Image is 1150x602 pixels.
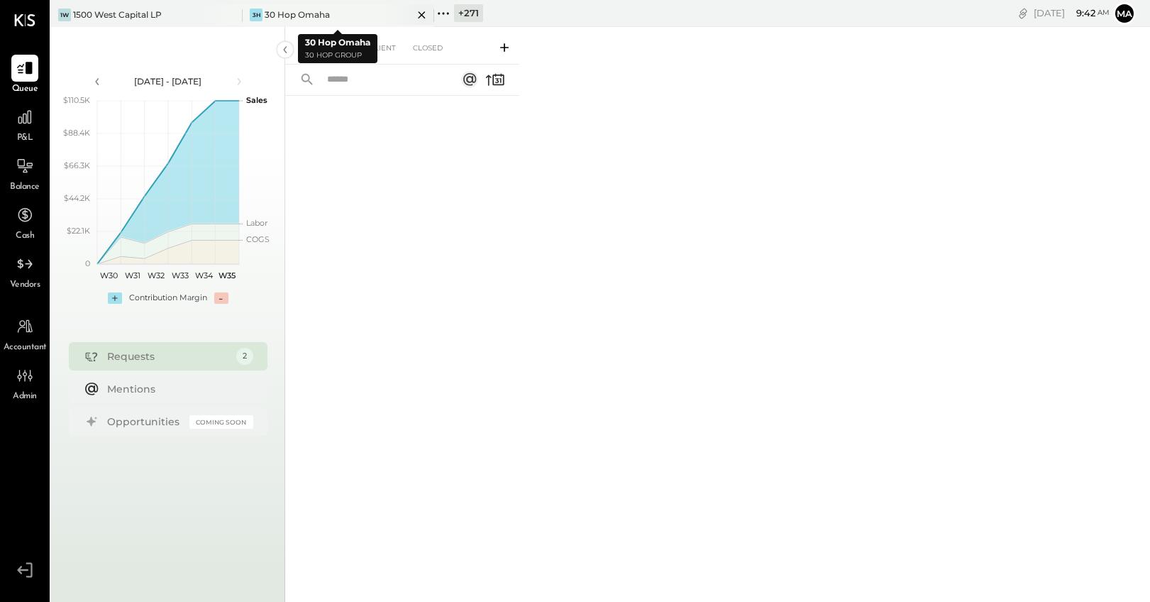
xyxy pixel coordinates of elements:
[194,270,213,280] text: W34
[85,258,90,268] text: 0
[305,50,370,62] p: 30 Hop Group
[305,37,370,48] b: 30 Hop Omaha
[17,132,33,145] span: P&L
[107,382,246,396] div: Mentions
[1,251,49,292] a: Vendors
[246,95,267,105] text: Sales
[250,9,262,21] div: 3H
[107,349,229,363] div: Requests
[1,104,49,145] a: P&L
[1,202,49,243] a: Cash
[1,153,49,194] a: Balance
[108,75,228,87] div: [DATE] - [DATE]
[246,218,267,228] text: Labor
[219,270,236,280] text: W35
[406,41,450,55] div: Closed
[129,292,207,304] div: Contribution Margin
[100,270,118,280] text: W30
[10,279,40,292] span: Vendors
[246,234,270,244] text: COGS
[64,160,90,170] text: $66.3K
[189,415,253,429] div: Coming Soon
[265,9,330,21] div: 30 Hop Omaha
[107,415,182,429] div: Opportunities
[1,362,49,403] a: Admin
[16,230,34,243] span: Cash
[63,128,90,138] text: $88.4K
[4,341,47,354] span: Accountant
[1,313,49,354] a: Accountant
[1034,6,1110,20] div: [DATE]
[58,9,71,21] div: 1W
[13,390,37,403] span: Admin
[1113,2,1136,25] button: Ma
[12,83,38,96] span: Queue
[64,193,90,203] text: $44.2K
[171,270,188,280] text: W33
[125,270,140,280] text: W31
[67,226,90,236] text: $22.1K
[214,292,228,304] div: -
[63,95,90,105] text: $110.5K
[10,181,40,194] span: Balance
[73,9,162,21] div: 1500 West Capital LP
[108,292,122,304] div: +
[1,55,49,96] a: Queue
[148,270,165,280] text: W32
[236,348,253,365] div: 2
[454,4,483,22] div: + 271
[1016,6,1030,21] div: copy link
